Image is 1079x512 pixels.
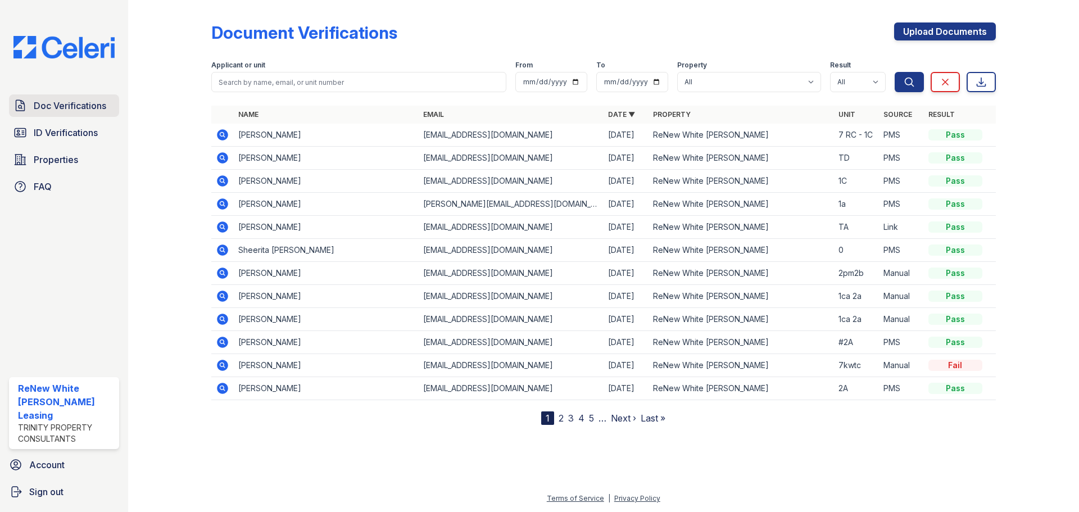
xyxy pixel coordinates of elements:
[419,308,604,331] td: [EMAIL_ADDRESS][DOMAIN_NAME]
[419,354,604,377] td: [EMAIL_ADDRESS][DOMAIN_NAME]
[515,61,533,70] label: From
[649,285,833,308] td: ReNew White [PERSON_NAME]
[604,331,649,354] td: [DATE]
[419,170,604,193] td: [EMAIL_ADDRESS][DOMAIN_NAME]
[649,193,833,216] td: ReNew White [PERSON_NAME]
[604,239,649,262] td: [DATE]
[419,262,604,285] td: [EMAIL_ADDRESS][DOMAIN_NAME]
[649,239,833,262] td: ReNew White [PERSON_NAME]
[604,354,649,377] td: [DATE]
[928,175,982,187] div: Pass
[34,99,106,112] span: Doc Verifications
[234,354,419,377] td: [PERSON_NAME]
[928,110,955,119] a: Result
[928,337,982,348] div: Pass
[611,413,636,424] a: Next ›
[879,216,924,239] td: Link
[234,170,419,193] td: [PERSON_NAME]
[834,285,879,308] td: 1ca 2a
[830,61,851,70] label: Result
[928,129,982,141] div: Pass
[653,110,691,119] a: Property
[879,147,924,170] td: PMS
[879,124,924,147] td: PMS
[234,216,419,239] td: [PERSON_NAME]
[649,170,833,193] td: ReNew White [PERSON_NAME]
[879,285,924,308] td: Manual
[608,494,610,502] div: |
[604,193,649,216] td: [DATE]
[604,308,649,331] td: [DATE]
[211,72,506,92] input: Search by name, email, or unit number
[34,180,52,193] span: FAQ
[419,239,604,262] td: [EMAIL_ADDRESS][DOMAIN_NAME]
[928,383,982,394] div: Pass
[34,126,98,139] span: ID Verifications
[928,268,982,279] div: Pass
[419,193,604,216] td: [PERSON_NAME][EMAIL_ADDRESS][DOMAIN_NAME]
[599,411,606,425] span: …
[834,239,879,262] td: 0
[604,262,649,285] td: [DATE]
[649,354,833,377] td: ReNew White [PERSON_NAME]
[211,22,397,43] div: Document Verifications
[883,110,912,119] a: Source
[928,198,982,210] div: Pass
[559,413,564,424] a: 2
[834,377,879,400] td: 2A
[649,216,833,239] td: ReNew White [PERSON_NAME]
[419,147,604,170] td: [EMAIL_ADDRESS][DOMAIN_NAME]
[18,422,115,445] div: Trinity Property Consultants
[589,413,594,424] a: 5
[879,170,924,193] td: PMS
[649,262,833,285] td: ReNew White [PERSON_NAME]
[834,124,879,147] td: 7 RC - 1C
[211,61,265,70] label: Applicant or unit
[834,331,879,354] td: #2A
[879,193,924,216] td: PMS
[4,36,124,58] img: CE_Logo_Blue-a8612792a0a2168367f1c8372b55b34899dd931a85d93a1a3d3e32e68fde9ad4.png
[4,481,124,503] button: Sign out
[34,153,78,166] span: Properties
[419,216,604,239] td: [EMAIL_ADDRESS][DOMAIN_NAME]
[879,331,924,354] td: PMS
[604,377,649,400] td: [DATE]
[234,262,419,285] td: [PERSON_NAME]
[541,411,554,425] div: 1
[879,308,924,331] td: Manual
[928,244,982,256] div: Pass
[879,262,924,285] td: Manual
[9,94,119,117] a: Doc Verifications
[649,147,833,170] td: ReNew White [PERSON_NAME]
[596,61,605,70] label: To
[9,175,119,198] a: FAQ
[649,308,833,331] td: ReNew White [PERSON_NAME]
[9,148,119,171] a: Properties
[238,110,259,119] a: Name
[834,354,879,377] td: 7kwtc
[604,170,649,193] td: [DATE]
[834,308,879,331] td: 1ca 2a
[234,239,419,262] td: Sheerita [PERSON_NAME]
[677,61,707,70] label: Property
[834,147,879,170] td: TD
[838,110,855,119] a: Unit
[608,110,635,119] a: Date ▼
[234,308,419,331] td: [PERSON_NAME]
[834,216,879,239] td: TA
[234,285,419,308] td: [PERSON_NAME]
[928,152,982,164] div: Pass
[423,110,444,119] a: Email
[547,494,604,502] a: Terms of Service
[604,285,649,308] td: [DATE]
[234,124,419,147] td: [PERSON_NAME]
[604,216,649,239] td: [DATE]
[419,331,604,354] td: [EMAIL_ADDRESS][DOMAIN_NAME]
[649,331,833,354] td: ReNew White [PERSON_NAME]
[834,262,879,285] td: 2pm2b
[879,377,924,400] td: PMS
[879,239,924,262] td: PMS
[928,221,982,233] div: Pass
[234,331,419,354] td: [PERSON_NAME]
[4,454,124,476] a: Account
